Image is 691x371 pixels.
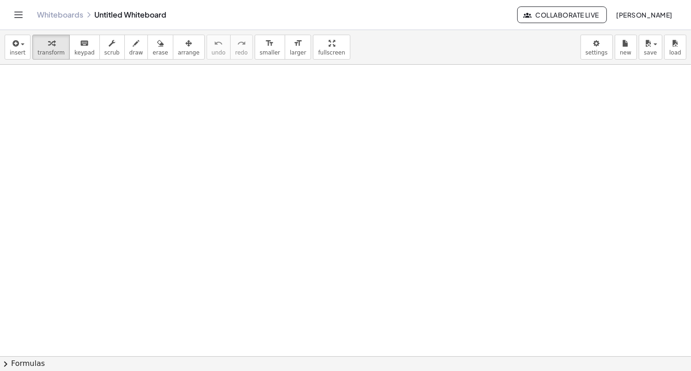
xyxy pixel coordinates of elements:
[260,49,280,56] span: smaller
[664,35,686,60] button: load
[290,49,306,56] span: larger
[318,49,345,56] span: fullscreen
[230,35,253,60] button: redoredo
[147,35,173,60] button: erase
[129,49,143,56] span: draw
[173,35,205,60] button: arrange
[5,35,31,60] button: insert
[153,49,168,56] span: erase
[212,49,226,56] span: undo
[609,6,680,23] button: [PERSON_NAME]
[255,35,285,60] button: format_sizesmaller
[313,35,350,60] button: fullscreen
[10,49,25,56] span: insert
[285,35,311,60] button: format_sizelarger
[32,35,70,60] button: transform
[235,49,248,56] span: redo
[644,49,657,56] span: save
[99,35,125,60] button: scrub
[207,35,231,60] button: undoundo
[615,35,637,60] button: new
[517,6,607,23] button: Collaborate Live
[294,38,302,49] i: format_size
[616,11,673,19] span: [PERSON_NAME]
[178,49,200,56] span: arrange
[74,49,95,56] span: keypad
[581,35,613,60] button: settings
[37,10,83,19] a: Whiteboards
[37,49,65,56] span: transform
[124,35,148,60] button: draw
[639,35,662,60] button: save
[237,38,246,49] i: redo
[586,49,608,56] span: settings
[620,49,631,56] span: new
[669,49,681,56] span: load
[69,35,100,60] button: keyboardkeypad
[525,11,599,19] span: Collaborate Live
[265,38,274,49] i: format_size
[104,49,120,56] span: scrub
[11,7,26,22] button: Toggle navigation
[214,38,223,49] i: undo
[80,38,89,49] i: keyboard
